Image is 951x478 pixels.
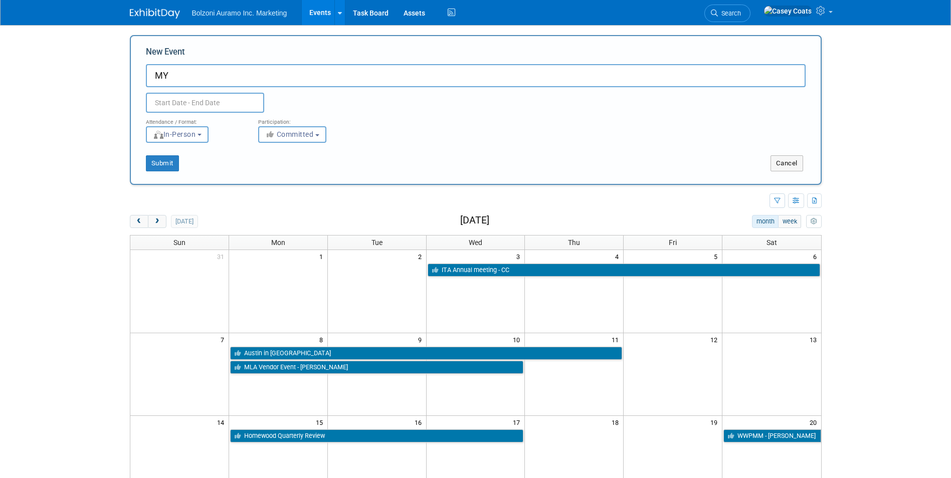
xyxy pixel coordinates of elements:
button: In-Person [146,126,209,143]
a: Austin in [GEOGRAPHIC_DATA] [230,347,622,360]
span: Committed [265,130,314,138]
span: 19 [709,416,722,428]
span: 31 [216,250,229,263]
span: 15 [315,416,327,428]
img: Casey Coats [764,6,812,17]
a: ITA Annual meeting - CC [428,264,820,277]
h2: [DATE] [460,215,489,226]
span: 18 [611,416,623,428]
span: 10 [512,333,524,346]
span: Search [718,10,741,17]
span: 4 [614,250,623,263]
div: Attendance / Format: [146,113,243,126]
button: Committed [258,126,326,143]
button: myCustomButton [806,215,821,228]
span: 6 [812,250,821,263]
span: Sun [173,238,185,247]
span: 9 [417,333,426,346]
span: Bolzoni Auramo Inc. Marketing [192,9,287,17]
a: Homewood Quarterly Review [230,429,524,442]
span: Sat [767,238,777,247]
span: 17 [512,416,524,428]
span: Thu [568,238,580,247]
a: WWPMM - [PERSON_NAME] [723,429,821,442]
a: Search [704,5,750,22]
span: 12 [709,333,722,346]
i: Personalize Calendar [811,218,817,225]
button: month [752,215,779,228]
img: ExhibitDay [130,9,180,19]
span: Wed [469,238,482,247]
button: Cancel [771,155,803,171]
span: 13 [809,333,821,346]
span: 2 [417,250,426,263]
button: next [148,215,166,228]
span: In-Person [153,130,196,138]
button: prev [130,215,148,228]
span: Tue [371,238,383,247]
span: 8 [318,333,327,346]
span: 3 [515,250,524,263]
label: New Event [146,46,185,62]
span: 11 [611,333,623,346]
span: 5 [713,250,722,263]
input: Name of Trade Show / Conference [146,64,806,87]
span: 1 [318,250,327,263]
div: Participation: [258,113,355,126]
a: MLA Vendor Event - [PERSON_NAME] [230,361,524,374]
span: 16 [414,416,426,428]
span: Mon [271,238,285,247]
button: week [778,215,801,228]
span: Fri [669,238,677,247]
button: Submit [146,155,179,171]
span: 7 [220,333,229,346]
input: Start Date - End Date [146,93,264,113]
span: 14 [216,416,229,428]
span: 20 [809,416,821,428]
button: [DATE] [171,215,198,228]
